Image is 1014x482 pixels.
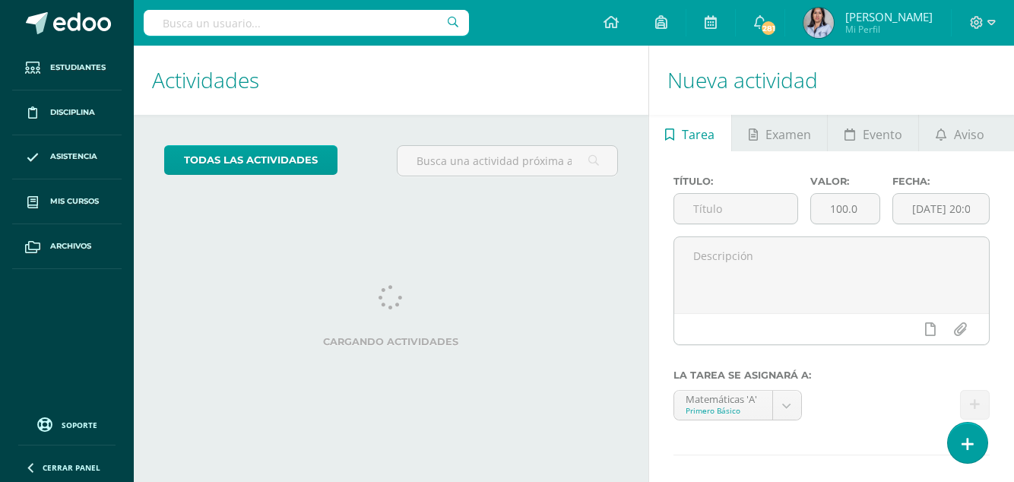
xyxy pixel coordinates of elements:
span: Tarea [682,116,715,153]
div: Primero Básico [686,405,761,416]
a: Soporte [18,414,116,434]
a: Asistencia [12,135,122,180]
input: Puntos máximos [811,194,879,224]
a: Archivos [12,224,122,269]
span: Aviso [954,116,984,153]
a: Examen [732,115,827,151]
label: Fecha: [892,176,990,187]
span: Asistencia [50,151,97,163]
input: Fecha de entrega [893,194,989,224]
span: [PERSON_NAME] [845,9,933,24]
a: Aviso [919,115,1000,151]
div: Matemáticas 'A' [686,391,761,405]
a: Matemáticas 'A'Primero Básico [674,391,801,420]
label: Cargando actividades [164,336,618,347]
input: Busca un usuario... [144,10,469,36]
h1: Nueva actividad [667,46,996,115]
span: Archivos [50,240,91,252]
span: Cerrar panel [43,462,100,473]
span: Mis cursos [50,195,99,208]
img: 8cf5eb1a5a761f59109bb9e68a1c83ee.png [803,8,834,38]
a: todas las Actividades [164,145,337,175]
a: Estudiantes [12,46,122,90]
label: La tarea se asignará a: [673,369,990,381]
a: Evento [828,115,918,151]
a: Disciplina [12,90,122,135]
label: Valor: [810,176,880,187]
span: Estudiantes [50,62,106,74]
span: Soporte [62,420,97,430]
span: Mi Perfil [845,23,933,36]
label: Título: [673,176,798,187]
input: Título [674,194,797,224]
a: Tarea [649,115,731,151]
span: Disciplina [50,106,95,119]
span: Examen [765,116,811,153]
span: Evento [863,116,902,153]
a: Mis cursos [12,179,122,224]
h1: Actividades [152,46,630,115]
input: Busca una actividad próxima aquí... [398,146,616,176]
span: 281 [760,20,777,36]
